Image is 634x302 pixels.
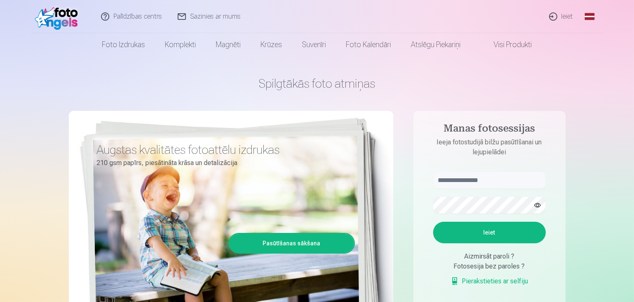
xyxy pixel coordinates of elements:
[425,122,554,137] h4: Manas fotosessijas
[401,33,471,56] a: Atslēgu piekariņi
[69,76,566,91] h1: Spilgtākās foto atmiņas
[97,157,349,169] p: 210 gsm papīrs, piesātināta krāsa un detalizācija
[251,33,292,56] a: Krūzes
[433,222,546,243] button: Ieiet
[433,261,546,271] div: Fotosesija bez paroles ?
[206,33,251,56] a: Magnēti
[230,234,354,252] a: Pasūtīšanas sākšana
[97,142,349,157] h3: Augstas kvalitātes fotoattēlu izdrukas
[433,252,546,261] div: Aizmirsāt paroli ?
[92,33,155,56] a: Foto izdrukas
[336,33,401,56] a: Foto kalendāri
[155,33,206,56] a: Komplekti
[425,137,554,157] p: Ieeja fotostudijā bilžu pasūtīšanai un lejupielādei
[451,276,528,286] a: Pierakstieties ar selfiju
[471,33,542,56] a: Visi produkti
[292,33,336,56] a: Suvenīri
[35,3,82,30] img: /fa1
